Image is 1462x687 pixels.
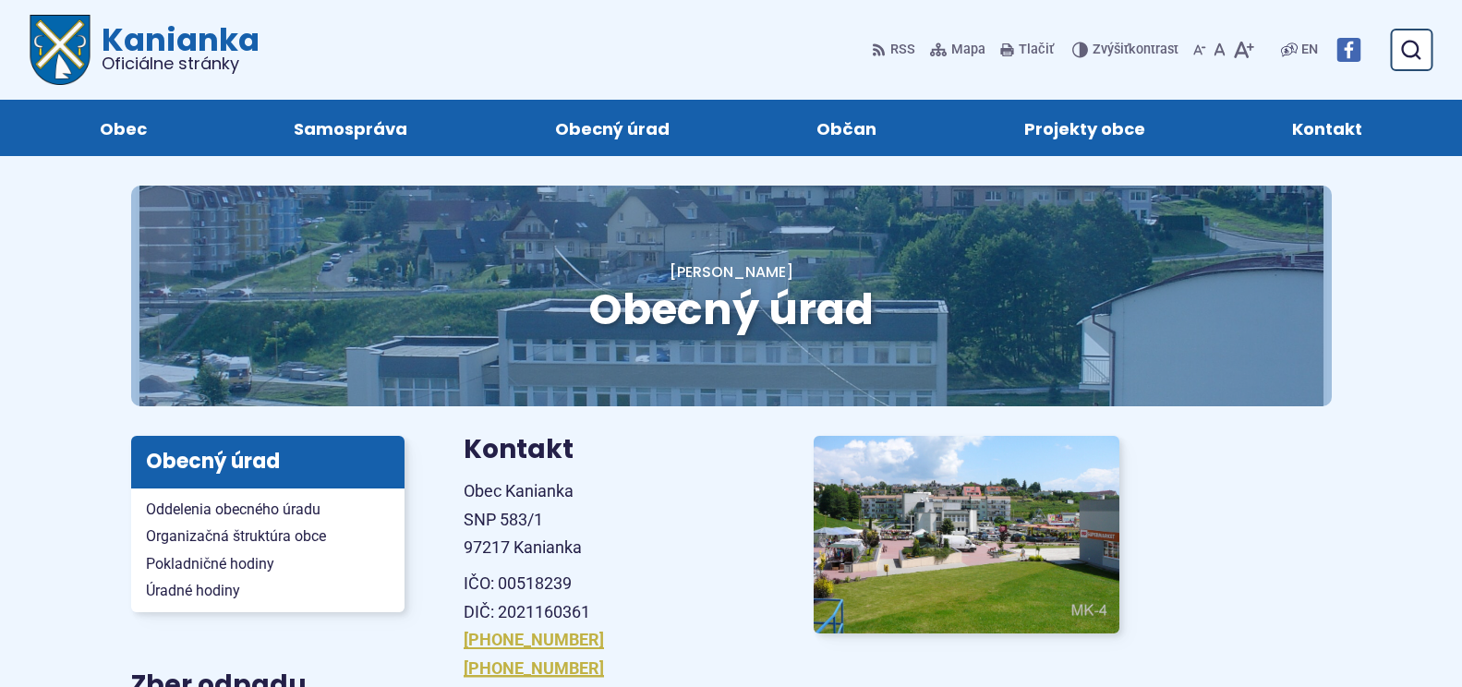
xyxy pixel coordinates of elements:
[131,550,405,578] a: Pokladničné hodiny
[131,577,405,605] a: Úradné hodiny
[131,496,405,524] a: Oddelenia obecného úradu
[951,39,985,61] span: Mapa
[1238,100,1419,156] a: Kontakt
[890,39,915,61] span: RSS
[102,55,260,72] span: Oficiálne stránky
[969,100,1201,156] a: Projekty obce
[30,15,260,85] a: Logo Kanianka, prejsť na domovskú stránku.
[1292,100,1362,156] span: Kontakt
[555,100,670,156] span: Obecný úrad
[1019,42,1054,58] span: Tlačiť
[1229,30,1258,69] button: Zväčšiť veľkosť písma
[464,481,582,557] span: Obec Kanianka SNP 583/1 97217 Kanianka
[1210,30,1229,69] button: Nastaviť pôvodnú veľkosť písma
[146,496,390,524] span: Oddelenia obecného úradu
[1072,30,1182,69] button: Zvýšiťkontrast
[762,100,933,156] a: Občan
[464,436,769,464] h3: Kontakt
[926,30,989,69] a: Mapa
[30,15,91,85] img: Prejsť na domovskú stránku
[588,280,874,339] span: Obecný úrad
[146,523,390,550] span: Organizačná štruktúra obce
[464,630,604,649] a: [PHONE_NUMBER]
[464,570,769,626] p: IČO: 00518239 DIČ: 2021160361
[670,261,793,283] a: [PERSON_NAME]
[464,658,604,678] a: [PHONE_NUMBER]
[131,436,405,488] h3: Obecný úrad
[100,100,147,156] span: Obec
[500,100,725,156] a: Obecný úrad
[44,100,202,156] a: Obec
[131,523,405,550] a: Organizačná štruktúra obce
[1024,100,1145,156] span: Projekty obce
[239,100,464,156] a: Samospráva
[1093,42,1129,57] span: Zvýšiť
[816,100,876,156] span: Občan
[146,550,390,578] span: Pokladničné hodiny
[997,30,1057,69] button: Tlačiť
[294,100,407,156] span: Samospráva
[1298,39,1322,61] a: EN
[1301,39,1318,61] span: EN
[146,577,390,605] span: Úradné hodiny
[872,30,919,69] a: RSS
[91,24,260,72] span: Kanianka
[1336,38,1360,62] img: Prejsť na Facebook stránku
[1190,30,1210,69] button: Zmenšiť veľkosť písma
[1093,42,1178,58] span: kontrast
